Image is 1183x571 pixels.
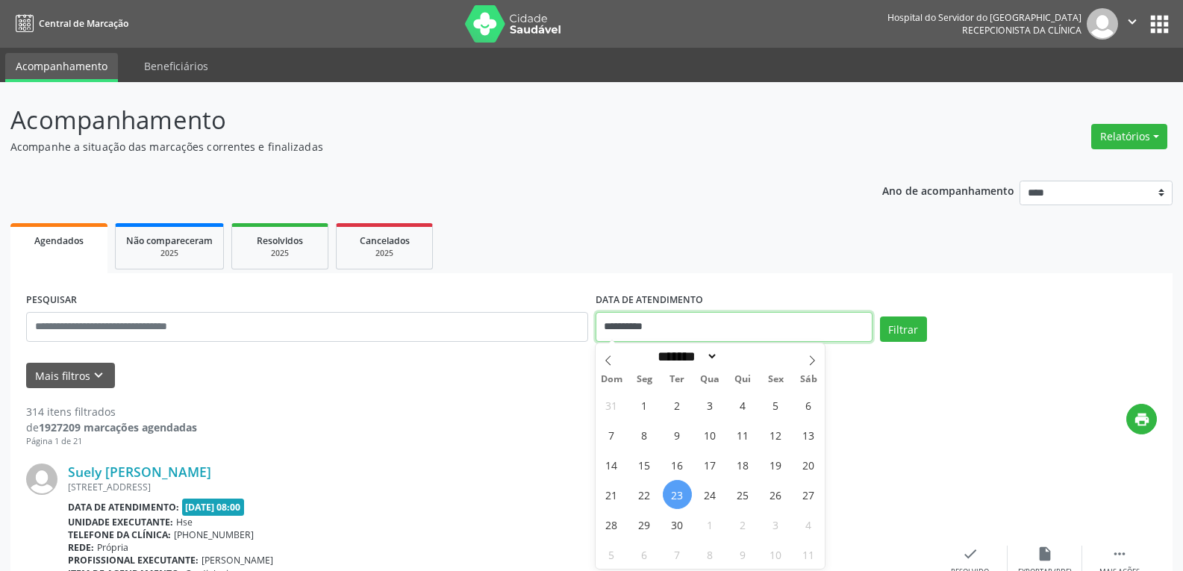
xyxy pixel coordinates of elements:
a: Beneficiários [134,53,219,79]
span: Setembro 15, 2025 [630,450,659,479]
span: Setembro 4, 2025 [728,390,758,419]
span: Ter [661,375,693,384]
div: 2025 [243,248,317,259]
button: Relatórios [1091,124,1167,149]
p: Ano de acompanhamento [882,181,1014,199]
b: Profissional executante: [68,554,199,567]
label: DATA DE ATENDIMENTO [596,289,703,312]
a: Suely [PERSON_NAME] [68,464,211,480]
span: Outubro 10, 2025 [761,540,790,569]
span: Outubro 1, 2025 [696,510,725,539]
button:  [1118,8,1146,40]
div: 314 itens filtrados [26,404,197,419]
b: Data de atendimento: [68,501,179,514]
span: Setembro 5, 2025 [761,390,790,419]
span: Outubro 11, 2025 [794,540,823,569]
span: Setembro 20, 2025 [794,450,823,479]
span: Setembro 7, 2025 [597,420,626,449]
span: Dom [596,375,628,384]
img: img [1087,8,1118,40]
div: de [26,419,197,435]
span: Outubro 2, 2025 [728,510,758,539]
span: Setembro 28, 2025 [597,510,626,539]
span: [PERSON_NAME] [202,554,273,567]
label: PESQUISAR [26,289,77,312]
span: Outubro 3, 2025 [761,510,790,539]
b: Telefone da clínica: [68,528,171,541]
span: Central de Marcação [39,17,128,30]
span: [DATE] 08:00 [182,499,245,516]
p: Acompanhe a situação das marcações correntes e finalizadas [10,139,824,155]
span: Setembro 29, 2025 [630,510,659,539]
button: Mais filtroskeyboard_arrow_down [26,363,115,389]
div: Página 1 de 21 [26,435,197,448]
span: Setembro 8, 2025 [630,420,659,449]
span: Setembro 24, 2025 [696,480,725,509]
span: Agosto 31, 2025 [597,390,626,419]
span: Outubro 8, 2025 [696,540,725,569]
span: Própria [97,541,128,554]
b: Rede: [68,541,94,554]
span: Setembro 3, 2025 [696,390,725,419]
div: [STREET_ADDRESS] [68,481,933,493]
span: Qui [726,375,759,384]
span: Setembro 21, 2025 [597,480,626,509]
button: Filtrar [880,316,927,342]
a: Acompanhamento [5,53,118,82]
div: 2025 [126,248,213,259]
span: Setembro 26, 2025 [761,480,790,509]
p: Acompanhamento [10,102,824,139]
b: Unidade executante: [68,516,173,528]
span: Sex [759,375,792,384]
span: Setembro 14, 2025 [597,450,626,479]
button: print [1126,404,1157,434]
span: Setembro 12, 2025 [761,420,790,449]
span: Cancelados [360,234,410,247]
i: insert_drive_file [1037,546,1053,562]
span: Outubro 5, 2025 [597,540,626,569]
span: Setembro 17, 2025 [696,450,725,479]
span: Setembro 13, 2025 [794,420,823,449]
i: check [962,546,978,562]
button: apps [1146,11,1173,37]
span: Outubro 4, 2025 [794,510,823,539]
span: Setembro 18, 2025 [728,450,758,479]
span: Setembro 23, 2025 [663,480,692,509]
span: Agendados [34,234,84,247]
i:  [1124,13,1140,30]
span: Setembro 9, 2025 [663,420,692,449]
i: print [1134,411,1150,428]
span: Não compareceram [126,234,213,247]
strong: 1927209 marcações agendadas [39,420,197,434]
span: Sáb [792,375,825,384]
span: Setembro 6, 2025 [794,390,823,419]
span: Setembro 16, 2025 [663,450,692,479]
span: Outubro 9, 2025 [728,540,758,569]
span: Hse [176,516,193,528]
span: [PHONE_NUMBER] [174,528,254,541]
span: Setembro 22, 2025 [630,480,659,509]
div: Hospital do Servidor do [GEOGRAPHIC_DATA] [887,11,1081,24]
span: Setembro 2, 2025 [663,390,692,419]
span: Outubro 7, 2025 [663,540,692,569]
span: Setembro 19, 2025 [761,450,790,479]
span: Setembro 10, 2025 [696,420,725,449]
span: Seg [628,375,661,384]
span: Outubro 6, 2025 [630,540,659,569]
span: Setembro 30, 2025 [663,510,692,539]
i:  [1111,546,1128,562]
a: Central de Marcação [10,11,128,36]
span: Resolvidos [257,234,303,247]
span: Setembro 11, 2025 [728,420,758,449]
span: Setembro 25, 2025 [728,480,758,509]
select: Month [653,349,719,364]
i: keyboard_arrow_down [90,367,107,384]
span: Recepcionista da clínica [962,24,1081,37]
span: Qua [693,375,726,384]
span: Setembro 27, 2025 [794,480,823,509]
span: Setembro 1, 2025 [630,390,659,419]
input: Year [718,349,767,364]
img: img [26,464,57,495]
div: 2025 [347,248,422,259]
